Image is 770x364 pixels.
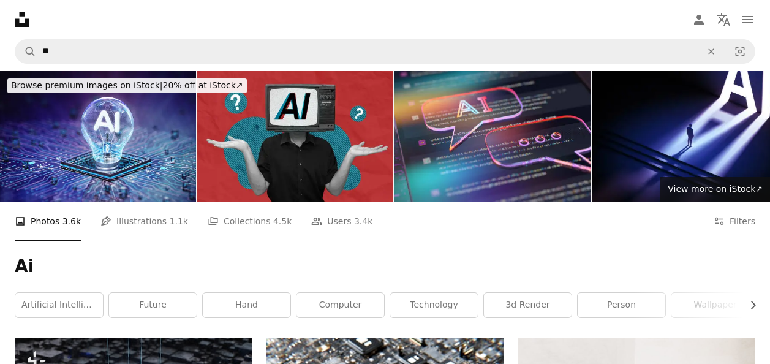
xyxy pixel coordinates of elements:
[671,293,759,317] a: wallpaper
[484,293,572,317] a: 3d render
[394,71,591,202] img: AI chatbot - Artificial Intelligence digital concept
[698,40,725,63] button: Clear
[208,202,292,241] a: Collections 4.5k
[736,7,760,32] button: Menu
[578,293,665,317] a: person
[687,7,711,32] a: Log in / Sign up
[203,293,290,317] a: hand
[668,184,763,194] span: View more on iStock ↗
[660,177,770,202] a: View more on iStock↗
[714,202,755,241] button: Filters
[725,40,755,63] button: Visual search
[11,80,162,90] span: Browse premium images on iStock |
[15,256,755,278] h1: Ai
[197,71,393,202] img: Confused AI concept collage art
[311,202,372,241] a: Users 3.4k
[711,7,736,32] button: Language
[100,202,188,241] a: Illustrations 1.1k
[11,80,243,90] span: 20% off at iStock ↗
[15,39,755,64] form: Find visuals sitewide
[296,293,384,317] a: computer
[15,12,29,27] a: Home — Unsplash
[273,214,292,228] span: 4.5k
[170,214,188,228] span: 1.1k
[15,40,36,63] button: Search Unsplash
[15,293,103,317] a: artificial intelligence
[390,293,478,317] a: technology
[354,214,372,228] span: 3.4k
[742,293,755,317] button: scroll list to the right
[109,293,197,317] a: future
